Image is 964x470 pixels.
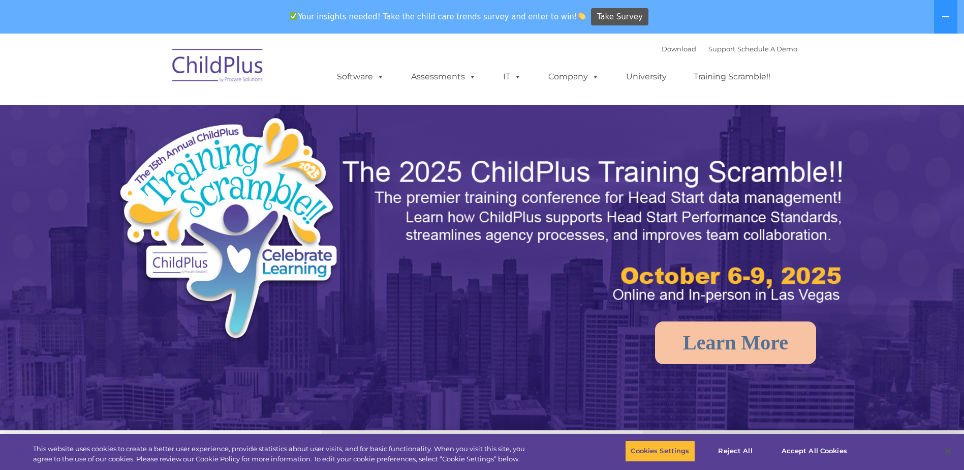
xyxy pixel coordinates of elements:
[662,45,696,53] a: Download
[776,440,853,462] button: Accept All Cookies
[704,440,767,462] button: Reject All
[327,67,394,87] a: Software
[625,440,695,462] button: Cookies Settings
[167,42,269,93] img: ChildPlus by Procare Solutions
[708,45,735,53] a: Support
[141,67,172,75] span: Last name
[290,12,297,20] img: ✅
[493,67,532,87] a: IT
[286,7,590,26] span: Your insights needed! Take the child care trends survey and enter to win!
[591,8,648,26] a: Take Survey
[683,67,781,87] a: Training Scramble!!
[662,45,797,53] font: |
[401,67,486,87] a: Assessments
[616,67,677,87] a: University
[538,67,609,87] a: Company
[578,12,585,20] img: 👏
[655,321,816,364] a: Learn More
[597,8,643,26] span: Take Survey
[141,109,184,116] span: Phone number
[937,440,959,462] button: Close
[737,45,797,53] a: Schedule A Demo
[33,444,530,464] div: This website uses cookies to create a better user experience, provide statistics about user visit...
